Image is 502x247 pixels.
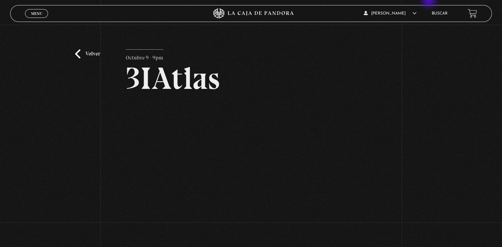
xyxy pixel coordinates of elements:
[31,11,42,16] span: Menu
[29,17,45,22] span: Cerrar
[126,63,376,94] h2: 3IAtlas
[468,9,477,18] a: View your shopping cart
[364,11,416,16] span: [PERSON_NAME]
[126,104,376,245] iframe: Dailymotion video player – 3IATLAS
[126,49,163,63] p: Octubre 9 - 9pm
[75,49,100,58] a: Volver
[432,11,448,16] a: Buscar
